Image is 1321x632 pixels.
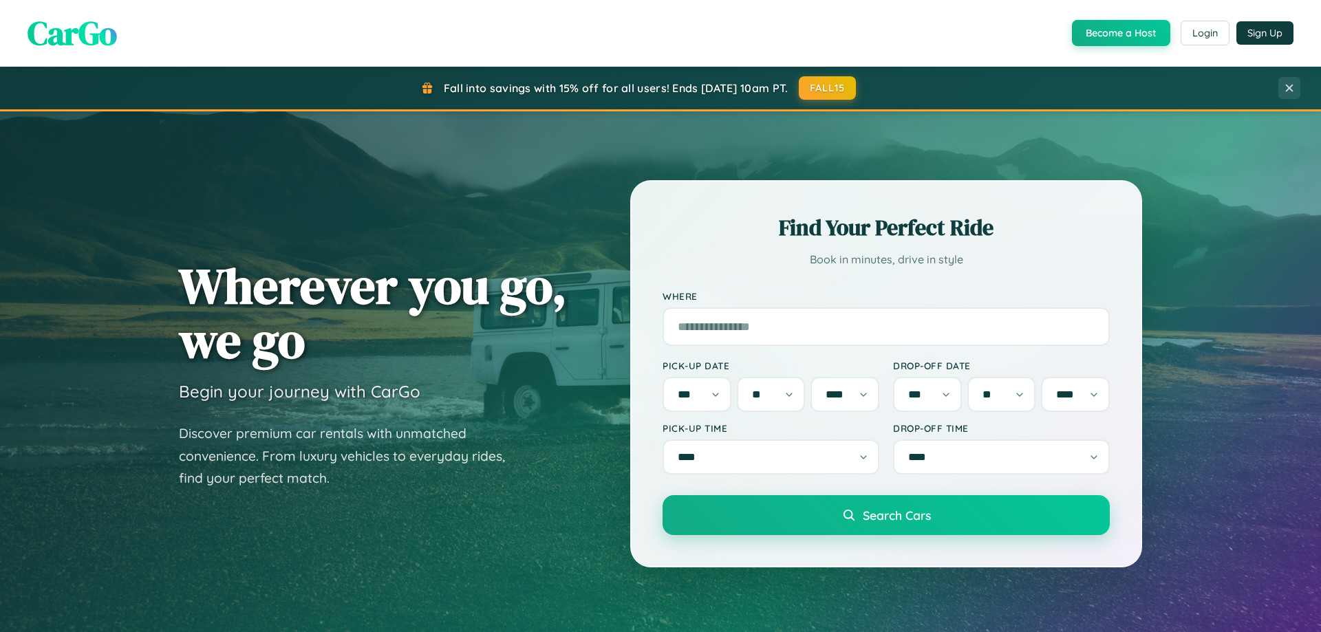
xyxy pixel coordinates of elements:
p: Discover premium car rentals with unmatched convenience. From luxury vehicles to everyday rides, ... [179,422,523,490]
button: FALL15 [799,76,857,100]
h3: Begin your journey with CarGo [179,381,420,402]
span: CarGo [28,10,117,56]
label: Drop-off Date [893,360,1110,371]
label: Pick-up Date [663,360,879,371]
button: Login [1181,21,1229,45]
h1: Wherever you go, we go [179,259,567,367]
span: Fall into savings with 15% off for all users! Ends [DATE] 10am PT. [444,81,788,95]
h2: Find Your Perfect Ride [663,213,1110,243]
p: Book in minutes, drive in style [663,250,1110,270]
span: Search Cars [863,508,931,523]
button: Sign Up [1236,21,1293,45]
label: Drop-off Time [893,422,1110,434]
button: Search Cars [663,495,1110,535]
label: Pick-up Time [663,422,879,434]
button: Become a Host [1072,20,1170,46]
label: Where [663,290,1110,302]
